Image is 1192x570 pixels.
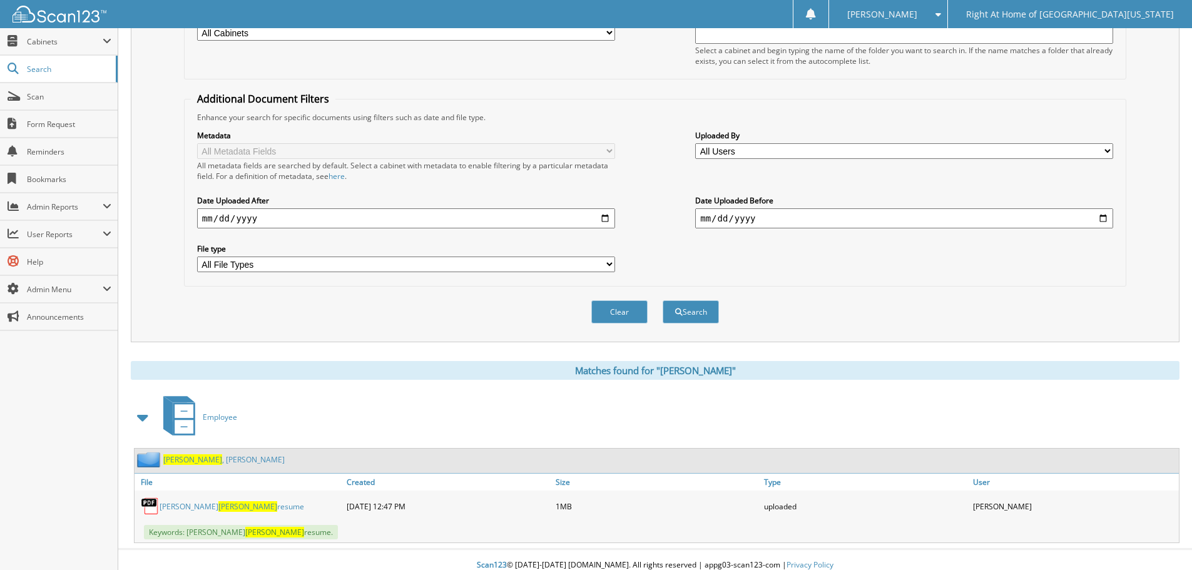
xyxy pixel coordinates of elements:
img: folder2.png [137,452,163,467]
span: Announcements [27,312,111,322]
span: Keywords: [PERSON_NAME] resume. [144,525,338,539]
a: Privacy Policy [787,559,833,570]
div: 1MB [553,494,762,519]
span: [PERSON_NAME] [218,501,277,512]
label: Date Uploaded After [197,195,615,206]
span: [PERSON_NAME] [163,454,222,465]
div: [DATE] 12:47 PM [344,494,553,519]
img: scan123-logo-white.svg [13,6,106,23]
legend: Additional Document Filters [191,92,335,106]
span: Scan123 [477,559,507,570]
input: end [695,208,1113,228]
span: Employee [203,412,237,422]
label: Date Uploaded Before [695,195,1113,206]
input: start [197,208,615,228]
label: Metadata [197,130,615,141]
span: Cabinets [27,36,103,47]
a: [PERSON_NAME][PERSON_NAME]resume [160,501,304,512]
a: Employee [156,392,237,442]
div: Enhance your search for specific documents using filters such as date and file type. [191,112,1119,123]
span: Admin Menu [27,284,103,295]
span: User Reports [27,229,103,240]
span: Search [27,64,110,74]
div: Select a cabinet and begin typing the name of the folder you want to search in. If the name match... [695,45,1113,66]
iframe: Chat Widget [1129,510,1192,570]
a: File [135,474,344,491]
span: Help [27,257,111,267]
span: Admin Reports [27,201,103,212]
div: uploaded [761,494,970,519]
button: Search [663,300,719,323]
a: Type [761,474,970,491]
span: Bookmarks [27,174,111,185]
div: All metadata fields are searched by default. Select a cabinet with metadata to enable filtering b... [197,160,615,181]
button: Clear [591,300,648,323]
span: Form Request [27,119,111,130]
img: PDF.png [141,497,160,516]
span: Reminders [27,146,111,157]
span: [PERSON_NAME] [245,527,304,537]
a: User [970,474,1179,491]
span: Right At Home of [GEOGRAPHIC_DATA][US_STATE] [966,11,1174,18]
a: Created [344,474,553,491]
div: Matches found for "[PERSON_NAME]" [131,361,1179,380]
div: [PERSON_NAME] [970,494,1179,519]
label: File type [197,243,615,254]
span: Scan [27,91,111,102]
label: Uploaded By [695,130,1113,141]
a: [PERSON_NAME], [PERSON_NAME] [163,454,285,465]
span: [PERSON_NAME] [847,11,917,18]
a: here [329,171,345,181]
a: Size [553,474,762,491]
